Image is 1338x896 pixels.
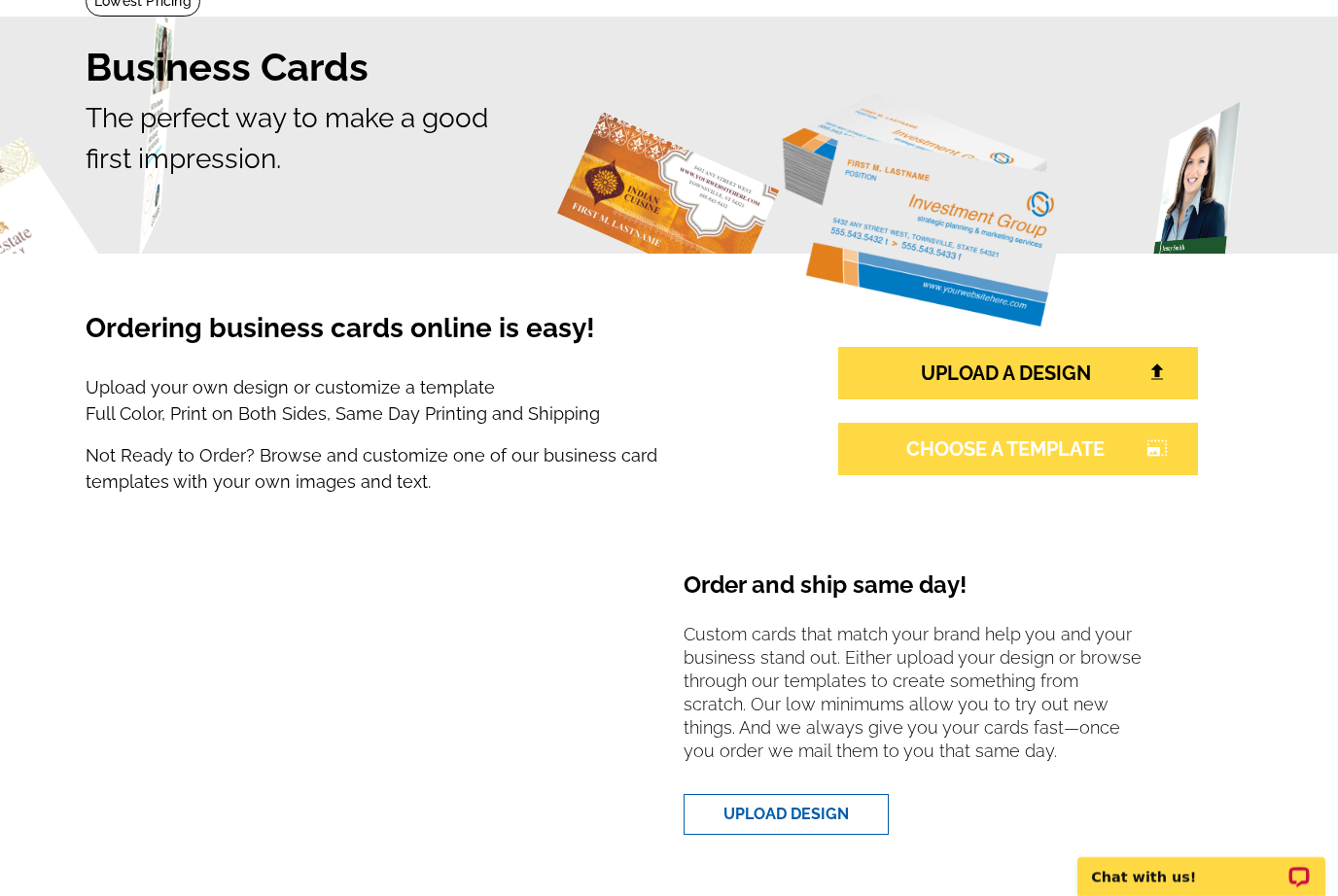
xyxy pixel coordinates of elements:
h3: Ordering business cards online is easy! [86,312,755,366]
p: Custom cards that match your brand help you and your business stand out. Either upload your desig... [684,623,1165,778]
a: UPLOAD A DESIGN [838,347,1198,399]
img: investment-group.png [782,93,1074,327]
a: CHOOSE A TEMPLATEphoto_size_select_large [838,423,1198,475]
i: photo_size_select_large [1146,439,1168,457]
p: Not Ready to Order? Browse and customize one of our business card templates with your own images ... [86,442,755,495]
iframe: LiveChat chat widget [1065,835,1338,896]
p: The perfect way to make a good first impression. [86,98,1252,180]
h1: Business Cards [86,44,1252,90]
h4: Order and ship same day! [684,571,1165,615]
a: UPLOAD DESIGN [684,794,889,835]
p: Upload your own design or customize a template Full Color, Print on Both Sides, Same Day Printing... [86,374,755,427]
